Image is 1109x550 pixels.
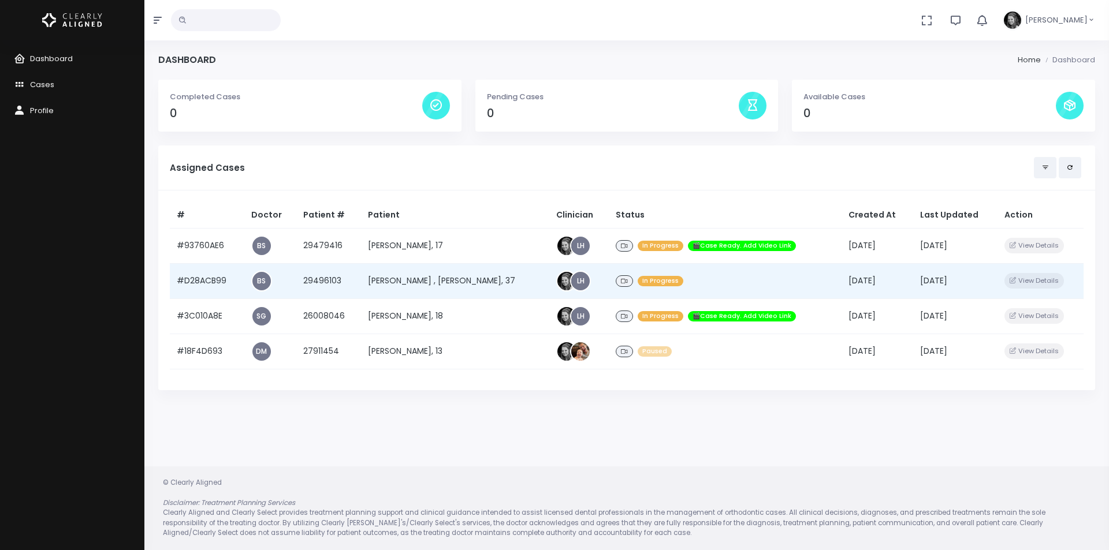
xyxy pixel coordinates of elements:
th: # [170,202,244,229]
p: Pending Cases [487,91,739,103]
span: 🎬Case Ready. Add Video Link [688,311,796,322]
button: View Details [1004,343,1064,359]
span: Profile [30,105,54,116]
th: Last Updated [913,202,998,229]
td: #93760AE6 [170,228,244,263]
td: [PERSON_NAME], 17 [361,228,549,263]
span: Paused [638,346,672,357]
span: [PERSON_NAME] [1025,14,1088,26]
img: Header Avatar [1002,10,1023,31]
img: Logo Horizontal [42,8,102,32]
td: 27911454 [296,334,361,369]
span: [DATE] [920,310,947,321]
button: View Details [1004,273,1064,289]
th: Patient [361,202,549,229]
a: DM [252,342,271,361]
span: Dashboard [30,53,73,64]
li: Home [1018,54,1041,66]
th: Patient # [296,202,361,229]
td: #3C010A8E [170,298,244,334]
td: [PERSON_NAME] , [PERSON_NAME], 37 [361,263,549,298]
td: [PERSON_NAME], 13 [361,334,549,369]
span: [DATE] [920,345,947,357]
em: Disclaimer: Treatment Planning Services [163,498,295,507]
h4: 0 [170,107,422,120]
p: Available Cases [803,91,1056,103]
td: [PERSON_NAME], 18 [361,298,549,334]
td: #18F4D693 [170,334,244,369]
span: In Progress [638,311,683,322]
span: In Progress [638,241,683,252]
span: [DATE] [920,240,947,251]
h4: Dashboard [158,54,216,65]
a: LH [571,272,590,290]
th: Doctor [244,202,296,229]
button: View Details [1004,308,1064,324]
a: LH [571,307,590,325]
td: 29479416 [296,228,361,263]
button: View Details [1004,238,1064,253]
th: Action [998,202,1084,229]
th: Clinician [549,202,609,229]
span: In Progress [638,276,683,287]
td: #D28ACB99 [170,263,244,298]
span: [DATE] [849,345,876,357]
h5: Assigned Cases [170,163,1034,173]
a: BS [252,272,271,290]
span: [DATE] [849,240,876,251]
a: SG [252,307,271,325]
span: 🎬Case Ready. Add Video Link [688,241,796,252]
span: [DATE] [920,275,947,286]
td: 26008046 [296,298,361,334]
span: Cases [30,79,54,90]
span: [DATE] [849,275,876,286]
th: Created At [842,202,913,229]
p: Completed Cases [170,91,422,103]
th: Status [609,202,841,229]
h4: 0 [487,107,739,120]
li: Dashboard [1041,54,1095,66]
h4: 0 [803,107,1056,120]
div: © Clearly Aligned Clearly Aligned and Clearly Select provides treatment planning support and clin... [151,478,1102,538]
a: BS [252,237,271,255]
span: [DATE] [849,310,876,321]
td: 29496103 [296,263,361,298]
a: LH [571,237,590,255]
